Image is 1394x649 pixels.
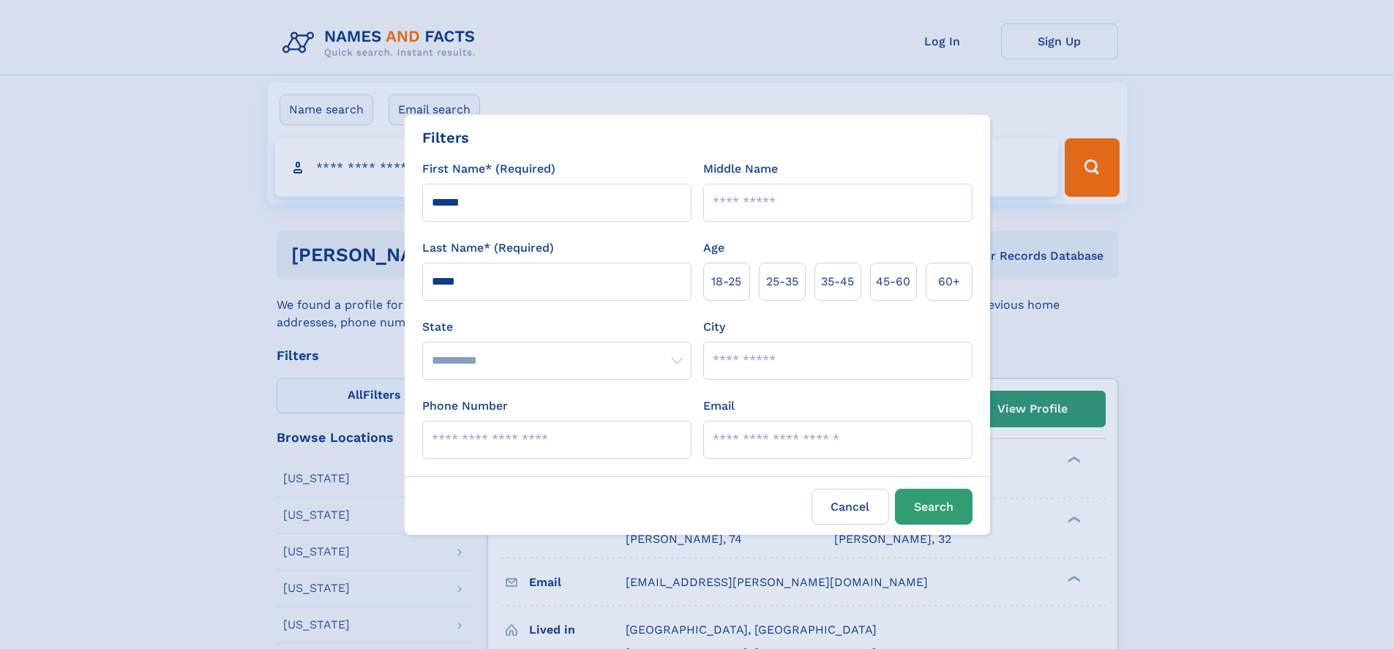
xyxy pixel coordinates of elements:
div: Filters [422,127,469,149]
span: 45‑60 [876,273,910,290]
label: State [422,318,692,336]
label: Last Name* (Required) [422,239,554,257]
label: Age [703,239,724,257]
label: Phone Number [422,397,508,415]
button: Search [895,489,973,525]
span: 25‑35 [766,273,798,290]
span: 18‑25 [711,273,741,290]
span: 35‑45 [821,273,854,290]
span: 60+ [938,273,960,290]
label: City [703,318,725,336]
label: Cancel [812,489,889,525]
label: First Name* (Required) [422,160,555,178]
label: Email [703,397,735,415]
label: Middle Name [703,160,778,178]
